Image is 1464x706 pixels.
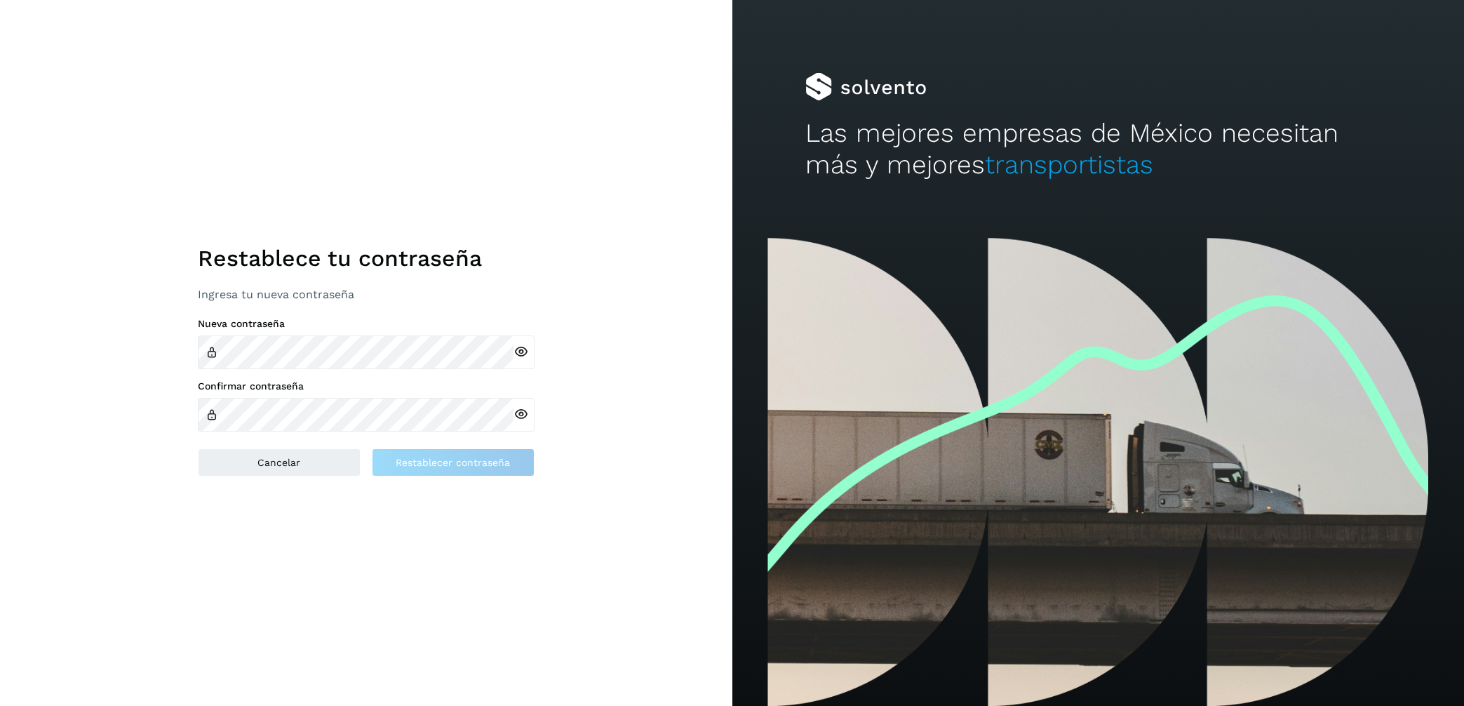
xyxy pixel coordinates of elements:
h1: Restablece tu contraseña [198,245,535,272]
span: transportistas [985,149,1153,180]
button: Restablecer contraseña [372,448,535,477]
label: Nueva contraseña [198,318,535,330]
span: Restablecer contraseña [396,458,510,467]
span: Cancelar [257,458,300,467]
label: Confirmar contraseña [198,380,535,392]
button: Cancelar [198,448,361,477]
h2: Las mejores empresas de México necesitan más y mejores [805,118,1391,180]
p: Ingresa tu nueva contraseña [198,288,535,301]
